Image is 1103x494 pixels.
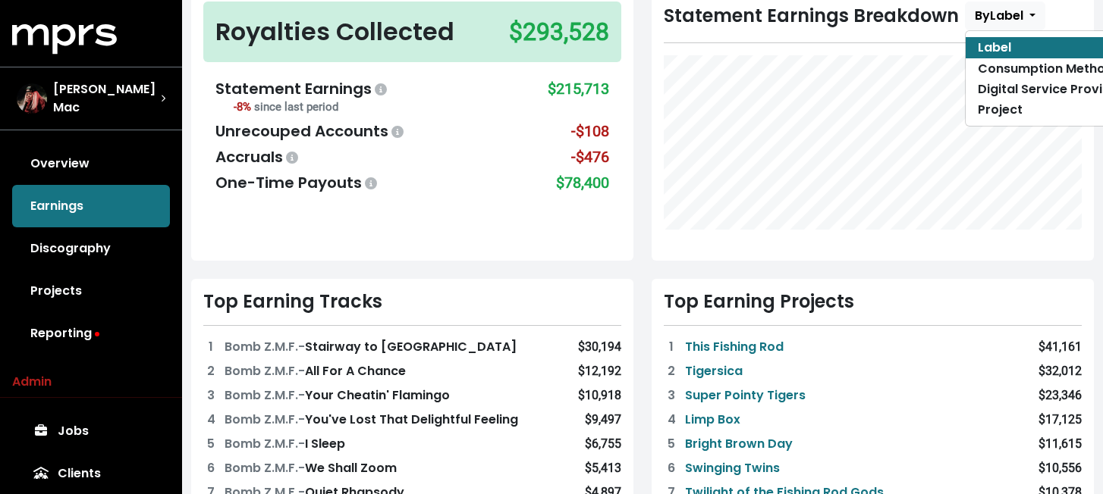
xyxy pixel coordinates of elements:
div: $10,918 [578,386,621,405]
div: $9,497 [585,411,621,429]
div: -$476 [571,145,609,168]
div: $11,615 [1039,435,1082,453]
div: $32,012 [1039,362,1082,380]
a: Projects [12,270,170,312]
div: Statement Earnings [215,77,390,100]
div: 2 [203,362,218,380]
div: 5 [203,435,218,453]
div: Top Earning Tracks [203,291,621,313]
a: Bright Brown Day [685,435,793,453]
div: -$108 [571,120,609,142]
span: Bomb Z.M.F. - [225,459,305,477]
a: Jobs [12,410,170,452]
a: Limp Box [685,411,740,429]
span: Bomb Z.M.F. - [225,362,305,380]
div: Your Cheatin' Flamingo [225,386,450,405]
div: 5 [664,435,679,453]
div: You've Lost That Delightful Feeling [225,411,518,429]
div: $30,194 [578,338,621,356]
div: One-Time Payouts [215,171,380,194]
div: $12,192 [578,362,621,380]
a: mprs logo [12,30,117,47]
a: Reporting [12,312,170,355]
a: Tigersica [685,362,743,380]
div: Royalties Collected [215,14,454,50]
a: Overview [12,142,170,185]
div: $215,713 [548,77,609,117]
div: I Sleep [225,435,345,453]
div: $5,413 [585,459,621,477]
span: By Label [975,7,1023,24]
span: Bomb Z.M.F. - [225,411,305,428]
div: Top Earning Projects [664,291,1082,313]
div: 6 [664,459,679,477]
div: $6,755 [585,435,621,453]
button: ByLabel [965,2,1045,30]
div: $293,528 [509,14,609,50]
div: 4 [203,411,218,429]
span: Bomb Z.M.F. - [225,338,305,355]
div: $23,346 [1039,386,1082,405]
div: $17,125 [1039,411,1082,429]
a: Discography [12,227,170,270]
div: Stairway to [GEOGRAPHIC_DATA] [225,338,517,356]
div: Accruals [215,145,301,168]
span: Bomb Z.M.F. - [225,386,305,404]
div: We Shall Zoom [225,459,397,477]
div: 4 [664,411,679,429]
small: -8% [234,100,338,114]
div: $78,400 [556,171,609,194]
div: Unrecouped Accounts [215,120,407,142]
img: The selected account / producer [17,83,47,114]
div: 3 [664,386,679,405]
div: 3 [203,386,218,405]
div: $10,556 [1039,459,1082,477]
a: Super Pointy Tigers [685,386,806,405]
div: 6 [203,459,218,477]
span: [PERSON_NAME] Mac [53,80,161,117]
div: 1 [203,338,218,356]
a: Swinging Twins [685,459,780,477]
div: Statement Earnings Breakdown [664,2,1082,30]
a: This Fishing Rod [685,338,784,356]
div: All For A Chance [225,362,406,380]
div: $41,161 [1039,338,1082,356]
div: 2 [664,362,679,380]
span: Bomb Z.M.F. - [225,435,305,452]
div: 1 [664,338,679,356]
span: since last period [254,100,338,114]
